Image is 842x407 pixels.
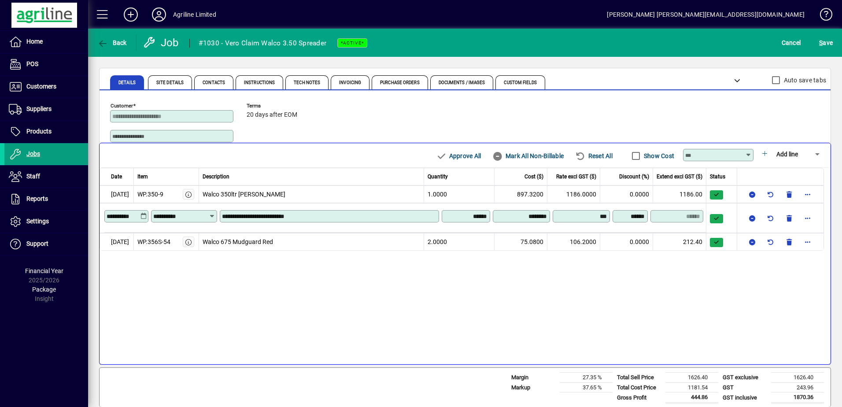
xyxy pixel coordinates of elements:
td: 0.0000 [600,185,653,203]
div: [PERSON_NAME] [PERSON_NAME][EMAIL_ADDRESS][DOMAIN_NAME] [607,7,805,22]
span: Settings [26,218,49,225]
td: 1626.40 [665,373,718,383]
span: Reports [26,195,48,202]
span: Discount (%) [619,173,649,181]
span: Tech Notes [294,81,320,85]
span: Reset All [575,149,613,163]
button: Add [117,7,145,22]
span: Staff [26,173,40,180]
span: Description [203,173,229,181]
a: Products [4,121,88,143]
td: [DATE] [100,233,134,251]
span: Customers [26,83,56,90]
td: 1186.0000 [547,185,600,203]
span: Custom Fields [504,81,536,85]
span: Instructions [244,81,275,85]
button: Profile [145,7,173,22]
a: Reports [4,188,88,210]
span: S [819,39,823,46]
td: Total Cost Price [613,382,665,392]
a: POS [4,53,88,75]
button: More options [801,211,815,225]
td: 106.2000 [547,233,600,251]
span: Products [26,128,52,135]
td: 1181.54 [665,382,718,392]
div: WP.350-9 [137,190,163,199]
td: GST [718,382,771,392]
span: Documents / Images [439,81,485,85]
td: 1626.40 [771,373,824,383]
span: Approve All [436,149,481,163]
span: Status [710,173,725,181]
td: 444.86 [665,392,718,403]
td: 243.96 [771,382,824,392]
span: Support [26,240,48,247]
span: Back [97,39,127,46]
label: Show Cost [642,152,674,160]
a: Suppliers [4,98,88,120]
td: Gross Profit [613,392,665,403]
div: #1030 - Vero Claim Walco 3.50 Spreader [199,36,327,50]
div: Agriline Limited [173,7,216,22]
a: Knowledge Base [813,2,831,30]
button: More options [801,187,815,201]
span: Contacts [203,81,225,85]
span: Site Details [156,81,184,85]
span: Purchase Orders [380,81,420,85]
button: Save [817,35,835,51]
td: 2.0000 [424,233,495,251]
td: Markup [507,382,560,392]
span: 20 days after EOM [247,111,297,118]
a: Home [4,31,88,53]
button: More options [801,235,815,249]
td: 1186.00 [653,185,706,203]
span: POS [26,60,38,67]
span: Cost ($) [524,173,543,181]
a: Settings [4,211,88,233]
td: Walco 675 Mudguard Red [199,233,425,251]
td: Walco 350ltr [PERSON_NAME] [199,185,425,203]
span: Details [118,81,136,85]
button: Mark All Non-Billable [489,148,567,164]
td: 37.65 % [560,382,613,392]
span: Extend excl GST ($) [657,173,702,181]
span: Cancel [782,36,801,50]
mat-label: Customer [111,103,133,109]
td: [DATE] [100,185,134,203]
div: Job [143,36,181,50]
span: Date [111,173,122,181]
td: 1870.36 [771,392,824,403]
td: 27.35 % [560,373,613,383]
td: 1.0000 [424,185,495,203]
a: Support [4,233,88,255]
div: WP.356S-54 [137,237,170,247]
td: Margin [507,373,560,383]
span: Financial Year [25,267,63,274]
button: Approve All [432,148,484,164]
button: Cancel [779,35,803,51]
td: GST exclusive [718,373,771,383]
a: Staff [4,166,88,188]
span: Suppliers [26,105,52,112]
span: Add line [776,151,798,158]
span: Quantity [428,173,448,181]
td: Total Sell Price [613,373,665,383]
app-page-header-button: Back [88,35,137,51]
span: ave [819,36,833,50]
span: Mark All Non-Billable [492,149,564,163]
td: 212.40 [653,233,706,251]
a: Customers [4,76,88,98]
span: Home [26,38,43,45]
span: Jobs [26,150,40,157]
td: GST inclusive [718,392,771,403]
td: 0.0000 [600,233,653,251]
span: Item [137,173,148,181]
span: Package [32,286,56,293]
td: 897.3200 [495,185,547,203]
label: Auto save tabs [782,76,827,85]
td: 75.0800 [495,233,547,251]
button: Reset All [572,148,616,164]
button: Back [95,35,129,51]
span: Invoicing [339,81,361,85]
span: Rate excl GST ($) [556,173,596,181]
